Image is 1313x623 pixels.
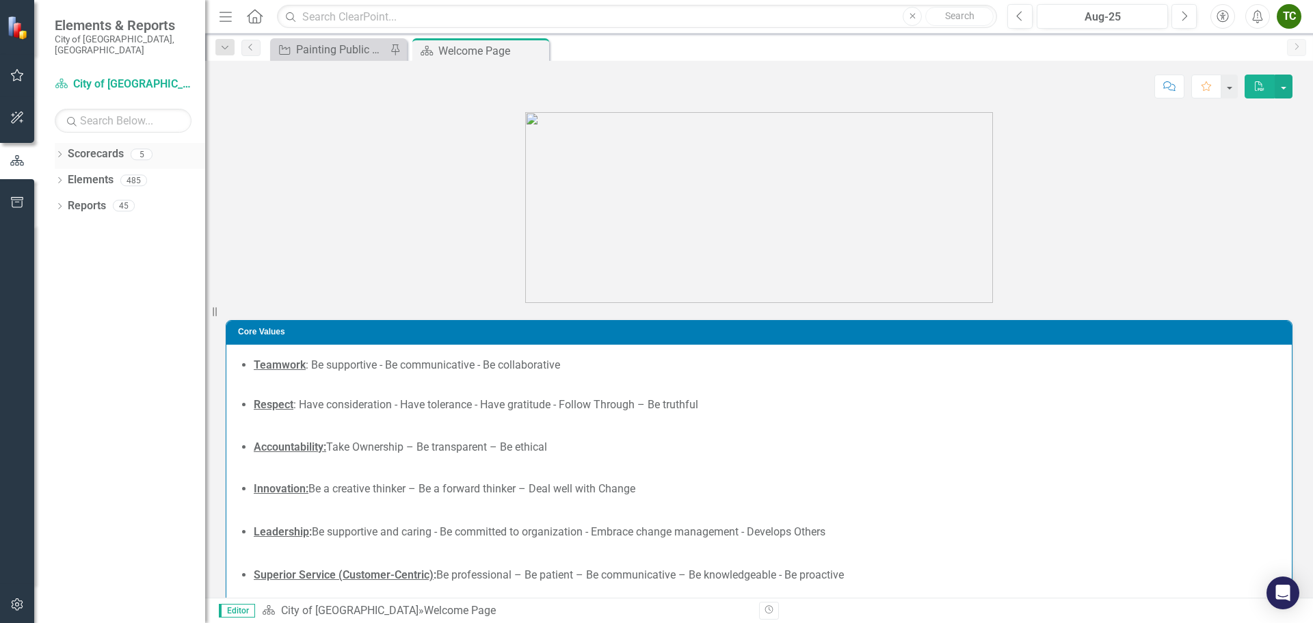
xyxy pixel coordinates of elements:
a: Scorecards [68,146,124,162]
a: Elements [68,172,114,188]
u: Teamwork [254,358,306,371]
a: Reports [68,198,106,214]
div: Welcome Page [424,604,496,617]
div: 5 [131,148,152,160]
u: Leadership [254,525,309,538]
span: Editor [219,604,255,618]
strong: : [434,568,436,581]
li: Take Ownership – Be transparent – Be ethical [254,440,1278,455]
div: 45 [113,200,135,212]
strong: : [309,525,312,538]
div: » [262,603,749,619]
strong: Accountability: [254,440,326,453]
h3: Core Values [238,328,1285,336]
img: ClearPoint Strategy [7,16,31,40]
div: 485 [120,174,147,186]
a: Painting Public Safety and CSI Building [274,41,386,58]
li: : Be supportive - Be communicative - Be collaborative [254,358,1278,373]
input: Search ClearPoint... [277,5,997,29]
div: Aug-25 [1042,9,1163,25]
div: Painting Public Safety and CSI Building [296,41,386,58]
a: City of [GEOGRAPHIC_DATA] [281,604,419,617]
strong: Respect [254,398,293,411]
small: City of [GEOGRAPHIC_DATA], [GEOGRAPHIC_DATA] [55,34,191,56]
span: Elements & Reports [55,17,191,34]
img: 636613840959600000.png [525,112,993,303]
li: Be professional – Be patient – Be communicative – Be knowledgeable - Be proactive [254,568,1278,583]
u: Superior Service (Customer-Centric) [254,568,434,581]
button: Aug-25 [1037,4,1168,29]
a: City of [GEOGRAPHIC_DATA] [55,77,191,92]
li: Be supportive and caring - Be committed to organization - Embrace change management - Develops Ot... [254,525,1278,540]
div: Welcome Page [438,42,546,59]
li: : Have consideration - Have tolerance - Have gratitude - Follow Through – Be truthful [254,397,1278,413]
strong: Innovation: [254,482,308,495]
button: TC [1277,4,1301,29]
span: Search [945,10,974,21]
li: Be a creative thinker – Be a forward thinker – Deal well with Change [254,481,1278,497]
div: Open Intercom Messenger [1266,576,1299,609]
input: Search Below... [55,109,191,133]
button: Search [925,7,994,26]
